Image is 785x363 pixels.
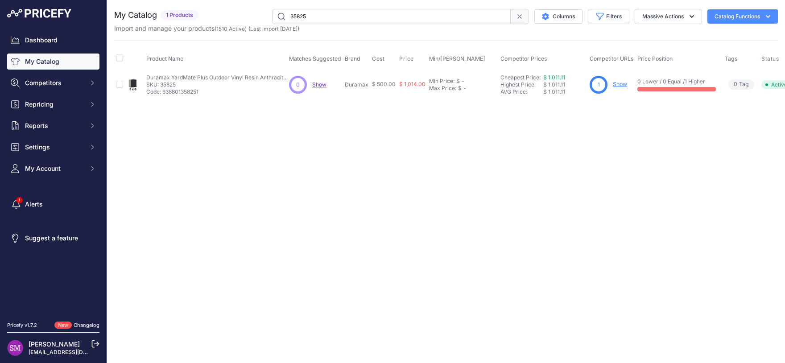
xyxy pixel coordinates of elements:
[54,322,72,329] span: New
[500,55,547,62] span: Competitor Prices
[590,55,634,62] span: Competitor URLs
[7,230,99,246] a: Suggest a feature
[29,349,122,355] a: [EMAIL_ADDRESS][DOMAIN_NAME]
[725,55,738,62] span: Tags
[372,55,386,62] button: Cost
[25,164,83,173] span: My Account
[460,78,464,85] div: -
[7,32,99,311] nav: Sidebar
[429,85,456,92] div: Max Price:
[728,79,754,90] span: Tag
[635,9,702,24] button: Massive Actions
[7,322,37,329] div: Pricefy v1.7.2
[312,81,326,88] a: Show
[114,9,157,21] h2: My Catalog
[637,78,716,85] p: 0 Lower / 0 Equal /
[761,55,781,62] button: Status
[429,78,454,85] div: Min Price:
[25,143,83,152] span: Settings
[429,55,485,62] span: Min/[PERSON_NAME]
[7,9,71,18] img: Pricefy Logo
[598,81,600,89] span: 1
[500,74,541,81] a: Cheapest Price:
[500,88,543,95] div: AVG Price:
[707,9,778,24] button: Catalog Functions
[114,24,299,33] p: Import and manage your products
[7,75,99,91] button: Competitors
[685,78,705,85] a: 1 Higher
[761,55,779,62] span: Status
[146,74,289,81] p: Duramax YardMate Plus Outdoor Vinyl Resin Anthracite Storage Shed, with Floor, 5x8 Feet, Adobe/Gr...
[272,9,511,24] input: Search
[74,322,99,328] a: Changelog
[25,100,83,109] span: Repricing
[372,55,384,62] span: Cost
[345,81,368,88] p: Duramax
[215,25,247,32] span: ( )
[543,81,565,88] span: $ 1,011.11
[29,340,80,348] a: [PERSON_NAME]
[399,55,414,62] span: Price
[7,54,99,70] a: My Catalog
[500,81,543,88] div: Highest Price:
[7,196,99,212] a: Alerts
[543,74,565,81] a: $ 1,011.11
[543,88,586,95] div: $ 1,011.11
[146,55,183,62] span: Product Name
[613,81,627,87] a: Show
[7,139,99,155] button: Settings
[458,85,462,92] div: $
[534,9,583,24] button: Columns
[296,81,300,89] span: 0
[399,81,426,87] span: $ 1,014.00
[399,55,416,62] button: Price
[734,80,737,89] span: 0
[25,78,83,87] span: Competitors
[462,85,466,92] div: -
[345,55,360,62] span: Brand
[7,161,99,177] button: My Account
[588,9,629,24] button: Filters
[7,32,99,48] a: Dashboard
[216,25,245,32] a: 1510 Active
[637,55,673,62] span: Price Position
[372,81,396,87] span: $ 500.00
[456,78,460,85] div: $
[7,118,99,134] button: Reports
[161,10,198,21] span: 1 Products
[146,88,289,95] p: Code: 638801358251
[7,96,99,112] button: Repricing
[146,81,289,88] p: SKU: 35825
[25,121,83,130] span: Reports
[289,55,341,62] span: Matches Suggested
[248,25,299,32] span: (Last import [DATE])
